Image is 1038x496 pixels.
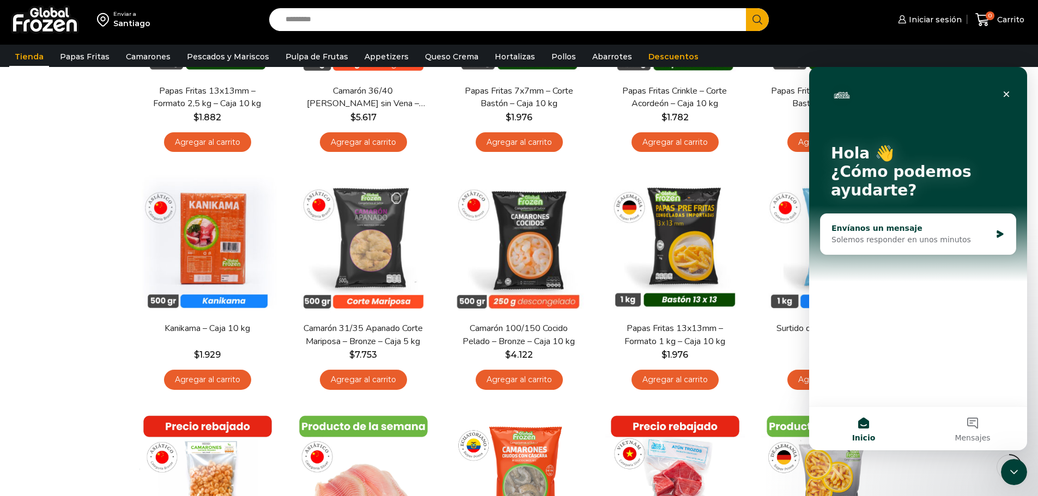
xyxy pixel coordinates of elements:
span: $ [661,112,667,123]
a: Pollos [546,46,581,67]
span: Carrito [994,14,1024,25]
a: Papas Fritas 10x10mm – Corte Bastón – Caja 10 kg [768,85,893,110]
a: Camarón 31/35 Apanado Corte Mariposa – Bronze – Caja 5 kg [300,322,426,347]
bdi: 1.929 [194,350,221,360]
span: $ [349,350,355,360]
span: 0 [986,11,994,20]
a: Papas Fritas 13x13mm – Formato 2,5 kg – Caja 10 kg [144,85,270,110]
iframe: Intercom live chat [1001,459,1027,485]
a: Papas Fritas [54,46,115,67]
div: Enviar a [113,10,150,18]
a: Papas Fritas 13x13mm – Formato 1 kg – Caja 10 kg [612,322,737,347]
img: address-field-icon.svg [97,10,113,29]
a: Papas Fritas Crinkle – Corte Acordeón – Caja 10 kg [612,85,737,110]
bdi: 1.782 [661,112,689,123]
iframe: Intercom live chat [809,67,1027,450]
span: Iniciar sesión [906,14,962,25]
a: Iniciar sesión [895,9,962,30]
a: Hortalizas [489,46,541,67]
a: Agregar al carrito: “Papas Fritas 7x7mm - Corte Bastón - Caja 10 kg” [476,132,563,152]
a: Camarón 100/150 Cocido Pelado – Bronze – Caja 10 kg [456,322,581,347]
a: Camarones [120,46,176,67]
a: Pescados y Mariscos [181,46,275,67]
span: $ [193,112,199,123]
a: Descuentos [643,46,704,67]
a: Appetizers [359,46,414,67]
a: Tienda [9,46,49,67]
a: Agregar al carrito: “Surtido de Mariscos - Gold - Caja 10 kg” [787,370,875,390]
a: Camarón 36/40 [PERSON_NAME] sin Vena – Bronze – Caja 10 kg [300,85,426,110]
div: Santiago [113,18,150,29]
a: Agregar al carrito: “Camarón 100/150 Cocido Pelado - Bronze - Caja 10 kg” [476,370,563,390]
bdi: 1.882 [193,112,221,123]
bdi: 1.976 [661,350,688,360]
a: Agregar al carrito: “Camarón 36/40 Crudo Pelado sin Vena - Bronze - Caja 10 kg” [320,132,407,152]
bdi: 7.753 [349,350,377,360]
a: Pulpa de Frutas [280,46,354,67]
span: $ [350,112,356,123]
span: $ [194,350,199,360]
a: Agregar al carrito: “Kanikama – Caja 10 kg” [164,370,251,390]
a: Agregar al carrito: “Papas Fritas 13x13mm - Formato 2,5 kg - Caja 10 kg” [164,132,251,152]
span: $ [661,350,667,360]
a: Queso Crema [420,46,484,67]
a: 0 Carrito [973,7,1027,33]
a: Agregar al carrito: “Papas Fritas 10x10mm - Corte Bastón - Caja 10 kg” [787,132,875,152]
a: Agregar al carrito: “Papas Fritas Crinkle - Corte Acordeón - Caja 10 kg” [632,132,719,152]
bdi: 1.976 [506,112,532,123]
bdi: 5.617 [350,112,377,123]
span: $ [506,112,511,123]
span: $ [505,350,511,360]
a: Agregar al carrito: “Camarón 31/35 Apanado Corte Mariposa - Bronze - Caja 5 kg” [320,370,407,390]
a: Kanikama – Caja 10 kg [144,322,270,335]
a: Papas Fritas 7x7mm – Corte Bastón – Caja 10 kg [456,85,581,110]
bdi: 4.122 [505,350,533,360]
a: Agregar al carrito: “Papas Fritas 13x13mm - Formato 1 kg - Caja 10 kg” [632,370,719,390]
a: Surtido de Mariscos – Gold – Caja 10 kg [768,322,893,347]
a: Abarrotes [587,46,638,67]
button: Search button [746,8,769,31]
